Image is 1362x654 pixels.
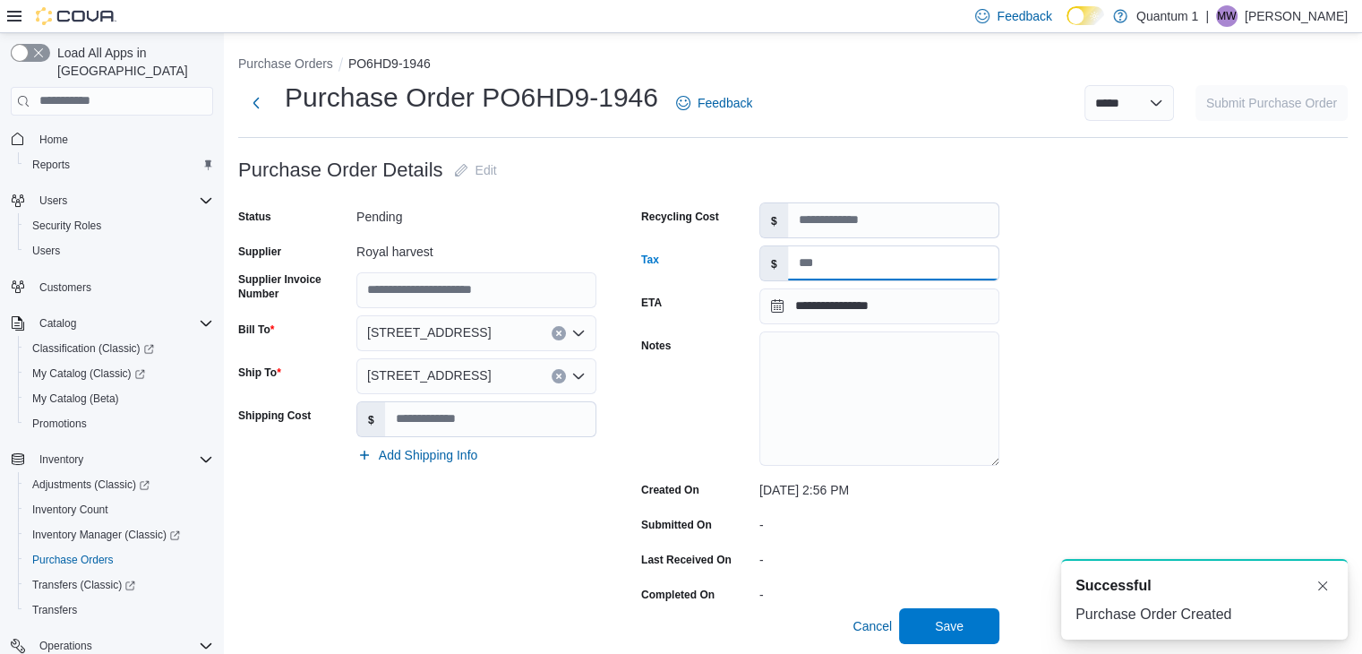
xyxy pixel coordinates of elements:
span: Transfers [32,603,77,617]
div: - [759,546,999,567]
span: Catalog [39,316,76,331]
label: Supplier Invoice Number [238,272,349,301]
h1: Purchase Order PO6HD9-1946 [285,80,658,116]
a: Adjustments (Classic) [25,474,157,495]
button: My Catalog (Beta) [18,386,220,411]
span: My Catalog (Classic) [32,366,145,381]
a: Classification (Classic) [18,336,220,361]
button: Clear input [552,326,566,340]
label: Shipping Cost [238,409,311,423]
span: Submit Purchase Order [1206,94,1337,112]
span: Users [32,244,60,258]
span: Security Roles [25,215,213,237]
button: Dismiss toast [1312,575,1333,597]
button: Cancel [845,608,899,644]
span: Inventory Manager (Classic) [25,524,213,546]
div: - [759,581,999,602]
span: Operations [39,639,92,653]
h3: Purchase Order Details [238,159,443,181]
span: Reports [25,154,213,176]
span: Feedback [997,7,1051,25]
span: Edit [475,161,497,179]
span: Cancel [852,617,892,635]
button: Users [32,190,74,211]
a: Adjustments (Classic) [18,472,220,497]
button: Submit Purchase Order [1195,85,1348,121]
a: Inventory Manager (Classic) [18,522,220,547]
a: Inventory Manager (Classic) [25,524,187,546]
span: Classification (Classic) [25,338,213,359]
span: Add Shipping Info [379,446,478,464]
label: Tax [641,253,659,267]
div: Pending [356,202,596,224]
button: Inventory Count [18,497,220,522]
span: My Catalog (Beta) [32,392,119,406]
span: Inventory Count [25,499,213,521]
span: Users [32,190,213,211]
a: My Catalog (Classic) [18,361,220,386]
span: Inventory Count [32,503,108,517]
div: Michael Wuest [1216,5,1238,27]
nav: An example of EuiBreadcrumbs [238,55,1348,76]
span: Reports [32,158,70,172]
label: $ [357,402,385,436]
label: Submitted On [641,518,712,532]
span: [STREET_ADDRESS] [367,365,491,386]
span: Catalog [32,313,213,334]
a: Inventory Count [25,499,116,521]
label: Created On [641,483,699,497]
div: - [759,511,999,532]
button: Reports [18,152,220,177]
div: Purchase Order Created [1075,604,1333,625]
p: Quantum 1 [1136,5,1198,27]
input: Dark Mode [1066,6,1104,25]
span: Purchase Orders [32,553,114,567]
button: Inventory [4,447,220,472]
button: Save [899,608,999,644]
button: Edit [447,152,504,188]
span: Adjustments (Classic) [25,474,213,495]
span: Customers [39,280,91,295]
button: Clear input [552,369,566,383]
a: Users [25,240,67,262]
label: ETA [641,296,662,310]
button: Next [238,85,274,121]
button: Customers [4,274,220,300]
button: Catalog [4,311,220,336]
p: | [1205,5,1209,27]
button: Purchase Orders [18,547,220,572]
button: Home [4,126,220,152]
a: Promotions [25,413,94,435]
a: My Catalog (Classic) [25,363,152,384]
button: PO6HD9-1946 [348,56,431,71]
a: Feedback [669,85,759,121]
button: Open list of options [571,369,586,383]
span: Transfers (Classic) [25,574,213,596]
button: Users [4,188,220,213]
span: Inventory [39,452,83,467]
img: Cova [36,7,116,25]
button: Promotions [18,411,220,436]
label: Notes [641,339,671,353]
a: Transfers (Classic) [18,572,220,598]
input: Press the down key to open a popover containing a calendar. [759,288,999,324]
label: Supplier [238,245,281,259]
span: Customers [32,276,213,298]
div: [DATE] 2:56 PM [759,476,999,497]
a: Security Roles [25,215,108,237]
p: [PERSON_NAME] [1245,5,1348,27]
span: Security Roles [32,219,101,233]
span: Home [39,133,68,147]
span: Promotions [25,413,213,435]
a: My Catalog (Beta) [25,388,126,409]
span: Users [39,194,67,208]
label: Last Received On [641,553,732,567]
span: Load All Apps in [GEOGRAPHIC_DATA] [50,44,213,80]
span: Transfers (Classic) [32,578,135,592]
span: Transfers [25,599,213,621]
button: Open list of options [571,326,586,340]
button: Security Roles [18,213,220,238]
span: My Catalog (Classic) [25,363,213,384]
a: Customers [32,277,99,298]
